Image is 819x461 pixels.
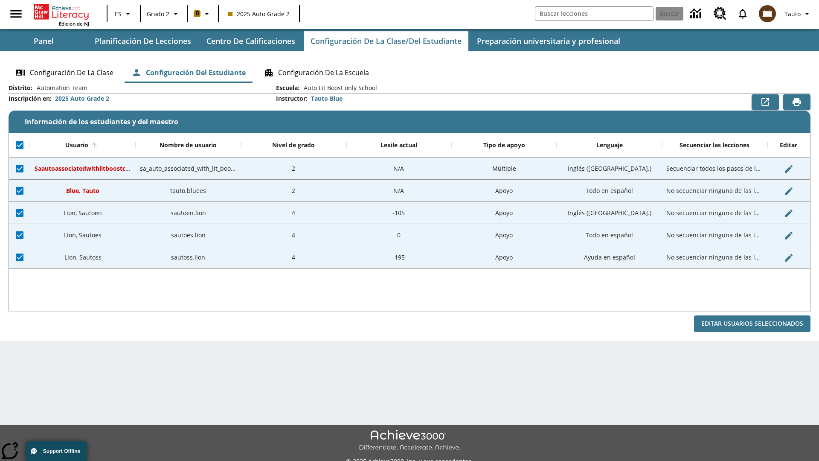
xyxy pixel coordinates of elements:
[483,141,525,149] div: Tipo de apoyo
[304,31,468,51] button: Configuración de la clase/del estudiante
[276,85,299,92] h2: Escuela :
[662,202,767,224] div: No secuenciar ninguna de las lecciones
[43,448,80,454] span: Support Offline
[257,62,376,83] button: Configuración de la escuela
[1,31,86,51] button: Panel
[451,224,557,246] div: Apoyo
[557,224,662,246] div: Todo en español
[34,3,89,20] a: Portada
[136,224,241,246] div: sautoes.lion
[9,85,32,92] h2: Distrito :
[662,224,767,246] div: No secuenciar ninguna de las lecciones
[136,246,241,268] div: sautoss.lion
[535,7,653,20] input: Buscar campo
[662,158,767,180] div: Secuenciar todos los pasos de la lección
[662,180,767,202] div: No secuenciar ninguna de las lecciones
[451,246,557,268] div: Apoyo
[241,224,346,246] div: 4
[780,205,797,222] button: Editar Usuario
[299,84,377,92] span: Auto Lit Boost only School
[272,141,315,149] div: Nivel de grado
[9,62,120,83] button: Configuración de la clase
[680,141,749,149] div: Secuenciar las lecciones
[783,94,810,110] button: Vista previa de impresión
[9,84,810,333] div: Información de los estudiantes y del maestro
[200,31,302,51] button: Centro de calificaciones
[781,6,816,21] button: Perfil/Configuración
[64,209,102,217] span: Lion, Sautoen
[780,183,797,200] button: Editar Usuario
[380,141,417,149] div: Lexile actual
[685,2,709,26] a: Centro de información
[311,94,343,103] div: Tauto Blue
[3,1,29,26] button: Abrir el menú lateral
[59,20,89,27] span: Edición de NJ
[346,246,452,268] div: -195
[25,117,178,126] span: Información de los estudiantes y del maestro
[557,158,662,180] div: Inglés (EE. UU.)
[451,202,557,224] div: Apoyo
[346,180,452,202] div: N/A
[451,180,557,202] div: Apoyo
[66,187,99,195] span: Blue, Tauto
[596,141,623,149] div: Lenguaje
[780,227,797,244] button: Editar Usuario
[557,180,662,202] div: Todo en español
[125,62,253,83] button: Configuración del estudiante
[780,160,797,178] button: Editar Usuario
[55,94,109,103] div: 2025 Auto Grade 2
[34,3,89,27] div: Portada
[35,164,223,172] span: Saautoassociatedwithlitboostcl, Saautoassociatedwithlitboostcl
[557,202,662,224] div: Inglés (EE. UU.)
[110,6,137,21] button: Lenguaje: ES, Selecciona un idioma
[241,202,346,224] div: 4
[346,202,452,224] div: -105
[241,158,346,180] div: 2
[9,62,810,83] div: Configuración de la clase/del estudiante
[451,158,557,180] div: Múltiple
[115,9,122,18] span: ES
[64,253,102,261] span: Lion, Sautoss
[65,141,88,149] div: Usuario
[9,95,52,102] h2: Inscripción en :
[759,5,776,22] img: avatar image
[754,3,781,25] button: Escoja un nuevo avatar
[64,231,102,239] span: Lion, Sautoes
[32,84,87,92] span: Automation Team
[136,180,241,202] div: tauto.bluees
[346,158,452,180] div: N/A
[732,3,754,25] a: Notificaciones
[752,94,779,110] button: Exportar a CSV
[88,31,198,51] button: Planificación de lecciones
[136,202,241,224] div: sautoen.lion
[557,246,662,268] div: Ayuda en español
[147,9,169,18] span: Grado 2
[470,31,627,51] button: Preparación universitaria y profesional
[190,6,215,21] button: Boost El color de la clase es anaranjado claro. Cambiar el color de la clase.
[662,246,767,268] div: No secuenciar ninguna de las lecciones
[228,9,290,18] span: 2025 Auto Grade 2
[195,8,199,19] span: B
[26,441,87,461] button: Support Offline
[359,430,460,452] img: Achieve3000 Differentiate Accelerate Achieve
[143,6,184,21] button: Grado: Grado 2, Elige un grado
[276,95,308,102] h2: Instructor :
[780,141,797,149] div: Editar
[160,141,217,149] div: Nombre de usuario
[780,249,797,266] button: Editar Usuario
[136,158,241,180] div: sa_auto_associated_with_lit_boost_classes
[694,315,810,332] button: Editar Usuarios Seleccionados
[346,224,452,246] div: 0
[241,246,346,268] div: 4
[784,9,801,18] span: Tauto
[709,2,732,25] a: Centro de recursos, Se abrirá en una pestaña nueva.
[241,180,346,202] div: 2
